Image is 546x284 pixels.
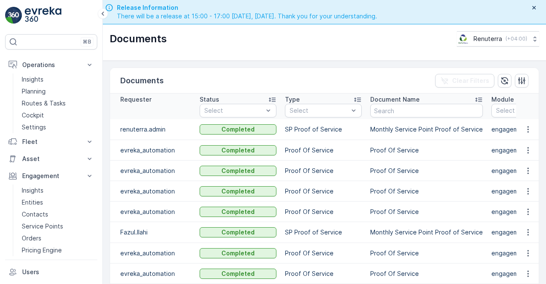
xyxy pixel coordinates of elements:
p: Insights [22,186,44,195]
button: Completed [200,166,276,176]
td: Monthly Service Point Proof of Service [366,119,487,140]
td: renuterra.admin [110,119,195,140]
button: Operations [5,56,97,73]
p: Engagement [22,172,80,180]
p: Status [200,95,219,104]
p: Operations [22,61,80,69]
a: Insights [18,73,97,85]
td: evreka_automation [110,181,195,202]
button: Fleet [5,133,97,150]
p: Requester [120,95,151,104]
p: ⌘B [83,38,91,45]
button: Renuterra(+04:00) [457,31,539,47]
p: Users [22,268,94,276]
p: Completed [221,187,255,196]
td: Proof Of Service [366,161,487,181]
td: SP Proof of Service [281,222,366,243]
button: Clear Filters [435,74,494,88]
td: Proof Of Service [281,202,366,222]
p: Orders [22,234,41,243]
a: Service Points [18,220,97,232]
button: Completed [200,207,276,217]
a: Planning [18,85,97,97]
td: evreka_automation [110,202,195,222]
td: Proof Of Service [366,181,487,202]
a: Routes & Tasks [18,97,97,109]
p: Module [491,95,514,104]
p: Completed [221,249,255,258]
p: Select [290,106,349,115]
td: Proof Of Service [281,243,366,264]
input: Search [370,104,483,117]
p: Completed [221,125,255,134]
a: Settings [18,121,97,133]
a: Orders [18,232,97,244]
button: Asset [5,150,97,167]
td: Proof Of Service [281,181,366,202]
button: Completed [200,186,276,196]
td: Proof Of Service [366,264,487,284]
p: Clear Filters [452,76,489,85]
td: evreka_automation [110,264,195,284]
p: Document Name [370,95,420,104]
td: evreka_automation [110,243,195,264]
button: Completed [200,227,276,237]
td: Proof Of Service [366,202,487,222]
a: Users [5,264,97,281]
p: Settings [22,123,46,132]
p: Cockpit [22,111,44,120]
td: evreka_automation [110,140,195,161]
p: Routes & Tasks [22,99,66,108]
p: Contacts [22,210,48,219]
a: Entities [18,196,97,208]
p: Pricing Engine [22,246,62,255]
p: Completed [221,167,255,175]
button: Completed [200,124,276,135]
p: Fleet [22,138,80,146]
td: Proof Of Service [281,140,366,161]
button: Engagement [5,167,97,184]
a: Pricing Engine [18,244,97,256]
td: Fazul.Ilahi [110,222,195,243]
span: Release Information [117,3,377,12]
td: Proof Of Service [281,264,366,284]
td: SP Proof of Service [281,119,366,140]
td: Monthly Service Point Proof of Service [366,222,487,243]
td: evreka_automation [110,161,195,181]
p: Completed [221,208,255,216]
p: ( +04:00 ) [505,35,527,42]
img: logo_light-DOdMpM7g.png [25,7,61,24]
p: Planning [22,87,46,96]
td: Proof Of Service [366,140,487,161]
button: Completed [200,145,276,155]
button: Completed [200,248,276,258]
p: Type [285,95,300,104]
p: Completed [221,269,255,278]
td: Proof Of Service [366,243,487,264]
p: Select [204,106,263,115]
img: logo [5,7,22,24]
img: Screenshot_2024-07-26_at_13.33.01.png [457,34,470,44]
p: Insights [22,75,44,84]
p: Asset [22,155,80,163]
p: Entities [22,198,43,207]
p: Documents [120,75,164,87]
p: Completed [221,146,255,155]
p: Renuterra [473,35,502,43]
p: Completed [221,228,255,237]
p: Service Points [22,222,63,231]
a: Insights [18,184,97,196]
p: Documents [110,32,167,46]
button: Completed [200,269,276,279]
td: Proof Of Service [281,161,366,181]
span: There will be a release at 15:00 - 17:00 [DATE], [DATE]. Thank you for your understanding. [117,12,377,20]
a: Cockpit [18,109,97,121]
a: Contacts [18,208,97,220]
